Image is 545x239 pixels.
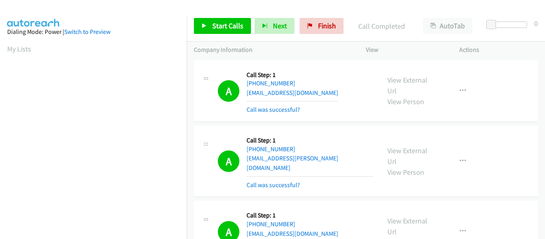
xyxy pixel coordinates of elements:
[247,220,295,228] a: [PHONE_NUMBER]
[218,150,239,172] h1: A
[522,88,545,151] iframe: Resource Center
[218,80,239,102] h1: A
[366,45,445,55] p: View
[194,18,251,34] a: Start Calls
[247,136,373,144] h5: Call Step: 1
[212,21,243,30] span: Start Calls
[7,27,180,37] div: Dialing Mode: Power |
[247,145,295,153] a: [PHONE_NUMBER]
[387,216,427,236] a: View External Url
[7,44,31,53] a: My Lists
[354,21,409,32] p: Call Completed
[300,18,344,34] a: Finish
[459,45,538,55] p: Actions
[247,154,338,172] a: [EMAIL_ADDRESS][PERSON_NAME][DOMAIN_NAME]
[534,18,538,29] div: 0
[423,18,472,34] button: AutoTab
[247,230,338,237] a: [EMAIL_ADDRESS][DOMAIN_NAME]
[255,18,294,34] button: Next
[387,168,424,177] a: View Person
[273,21,287,30] span: Next
[247,211,338,219] h5: Call Step: 1
[247,89,338,97] a: [EMAIL_ADDRESS][DOMAIN_NAME]
[247,71,338,79] h5: Call Step: 1
[247,106,300,113] a: Call was successful?
[490,22,527,28] div: Delay between calls (in seconds)
[387,146,427,166] a: View External Url
[387,75,427,95] a: View External Url
[318,21,336,30] span: Finish
[387,97,424,106] a: View Person
[247,79,295,87] a: [PHONE_NUMBER]
[247,181,300,189] a: Call was successful?
[194,45,351,55] p: Company Information
[64,28,111,36] a: Switch to Preview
